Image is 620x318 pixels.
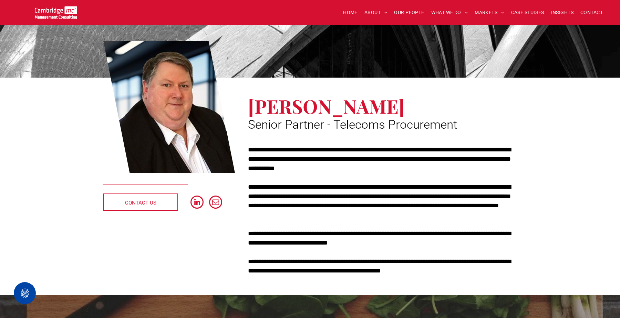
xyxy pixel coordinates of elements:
a: Procurement | Eric Green | Senior Partner - Telecoms Procurement [103,40,235,174]
a: ABOUT [361,7,391,18]
span: [PERSON_NAME] [248,93,405,119]
img: Go to Homepage [35,6,77,19]
a: MARKETS [471,7,507,18]
a: WHAT WE DO [428,7,472,18]
a: Your Business Transformed | Cambridge Management Consulting [35,7,77,14]
a: CASE STUDIES [508,7,548,18]
a: linkedin [190,196,204,210]
a: OUR PEOPLE [391,7,427,18]
a: HOME [340,7,361,18]
a: CONTACT US [103,193,178,211]
span: CONTACT US [125,194,156,211]
span: Senior Partner - Telecoms Procurement [248,118,457,132]
a: CONTACT [577,7,606,18]
a: INSIGHTS [548,7,577,18]
a: email [209,196,222,210]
